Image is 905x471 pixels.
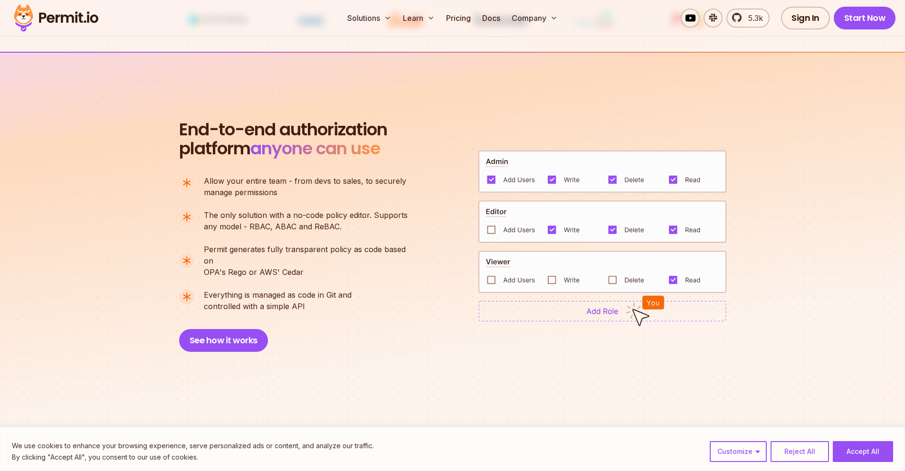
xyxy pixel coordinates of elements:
[204,209,408,232] p: any model - RBAC, ABAC and ReBAC.
[179,120,387,158] h2: platform
[343,9,395,28] button: Solutions
[204,244,416,266] span: Permit generates fully transparent policy as code based on
[204,175,406,187] span: Allow your entire team - from devs to sales, to securely
[508,9,562,28] button: Company
[250,136,380,160] span: anyone can use
[179,329,268,352] button: See how it works
[743,12,763,24] span: 5.3k
[10,2,103,34] img: Permit logo
[12,452,374,463] p: By clicking "Accept All", you consent to our use of cookies.
[204,175,406,198] p: manage permissions
[726,9,770,28] a: 5.3k
[771,441,829,462] button: Reject All
[204,244,416,278] p: OPA's Rego or AWS' Cedar
[399,9,438,28] button: Learn
[204,289,352,312] p: controlled with a simple API
[442,9,475,28] a: Pricing
[834,7,896,29] a: Start Now
[781,7,830,29] a: Sign In
[12,440,374,452] p: We use cookies to enhance your browsing experience, serve personalized ads or content, and analyz...
[478,9,504,28] a: Docs
[204,289,352,301] span: Everything is managed as code in Git and
[179,120,387,139] span: End-to-end authorization
[204,209,408,221] span: The only solution with a no-code policy editor. Supports
[833,441,893,462] button: Accept All
[710,441,767,462] button: Customize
